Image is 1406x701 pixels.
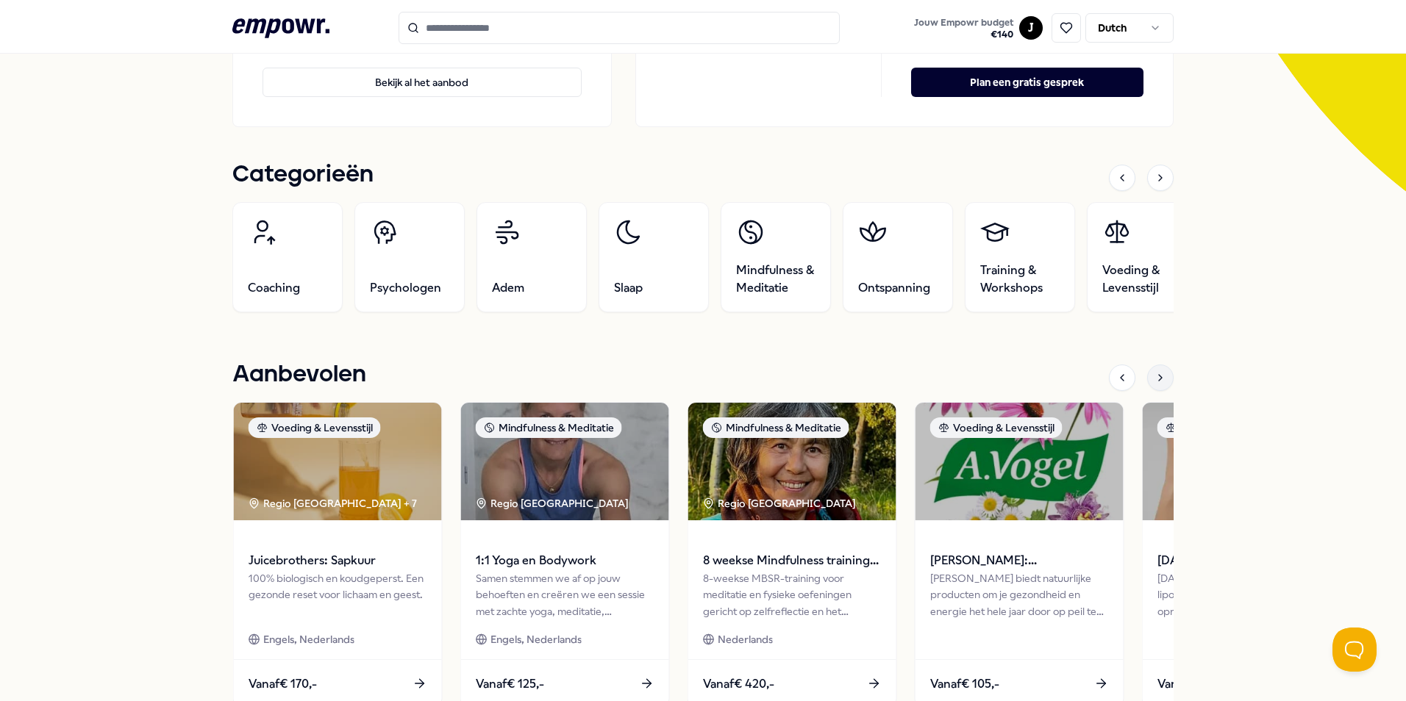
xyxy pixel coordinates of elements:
img: package image [1143,403,1351,520]
img: package image [461,403,669,520]
a: Psychologen [354,202,465,312]
span: Mindfulness & Meditatie [736,262,816,297]
span: Psychologen [370,279,441,297]
span: Voeding & Levensstijl [1102,262,1182,297]
span: Coaching [248,279,300,297]
iframe: Help Scout Beacon - Open [1332,628,1377,672]
a: Bekijk al het aanbod [263,44,582,97]
span: Engels, Nederlands [490,631,582,647]
span: [PERSON_NAME]: Supplementen [930,551,1109,570]
a: Jouw Empowr budget€140 [908,12,1019,43]
span: Training & Workshops [980,262,1060,297]
span: Engels, Nederlands [263,631,354,647]
input: Search for products, categories or subcategories [399,12,840,44]
span: Vanaf € 170,- [249,675,317,694]
span: Vanaf € 45,- [1157,675,1221,694]
a: Training & Workshops [965,202,1075,312]
a: Mindfulness & Meditatie [721,202,831,312]
span: € 140 [914,29,1013,40]
div: Regio [GEOGRAPHIC_DATA] + 7 [249,495,417,511]
span: Slaap [614,279,643,297]
div: [PERSON_NAME] biedt natuurlijke producten om je gezondheid en energie het hele jaar door op peil ... [930,570,1109,619]
a: Adem [477,202,587,312]
div: Samen stemmen we af op jouw behoeften en creëren we een sessie met zachte yoga, meditatie, mindfu... [476,570,654,619]
div: Regio [GEOGRAPHIC_DATA] [703,495,858,511]
div: Regio [GEOGRAPHIC_DATA] [476,495,631,511]
span: Jouw Empowr budget [914,17,1013,29]
button: J [1019,16,1043,40]
a: Coaching [232,202,343,312]
span: [DATE] Rocks: Supplementen [1157,551,1336,570]
div: Voeding & Levensstijl [249,417,381,438]
div: 100% biologisch en koudgeperst. Een gezonde reset voor lichaam en geest. [249,570,427,619]
button: Jouw Empowr budget€140 [911,14,1016,43]
img: package image [916,403,1124,520]
h1: Categorieën [232,157,374,193]
div: Voeding & Levensstijl [930,417,1063,438]
span: 1:1 Yoga en Bodywork [476,551,654,570]
div: Mindfulness & Meditatie [476,417,622,438]
span: 8 weekse Mindfulness training MBSR [703,551,882,570]
a: Slaap [599,202,709,312]
span: Nederlands [718,631,773,647]
button: Bekijk al het aanbod [263,68,582,97]
span: Vanaf € 420,- [703,675,774,694]
div: [DATE][DOMAIN_NAME] biedt liposomale supplementen met 90% opname-efficiëntie voor maximale gezond... [1157,570,1336,619]
div: Mindfulness & Meditatie [703,417,849,438]
button: Plan een gratis gesprek [911,68,1143,97]
a: Ontspanning [843,202,953,312]
img: package image [234,403,442,520]
span: Juicebrothers: Sapkuur [249,551,427,570]
span: Ontspanning [858,279,930,297]
span: Vanaf € 105,- [930,675,999,694]
h1: Aanbevolen [232,356,366,393]
div: 8-weekse MBSR-training voor meditatie en fysieke oefeningen gericht op zelfreflectie en het verst... [703,570,882,619]
div: Voeding & Levensstijl [1157,417,1290,438]
a: Voeding & Levensstijl [1087,202,1197,312]
img: package image [688,403,896,520]
span: Adem [492,279,524,297]
span: Vanaf € 125,- [476,675,544,694]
